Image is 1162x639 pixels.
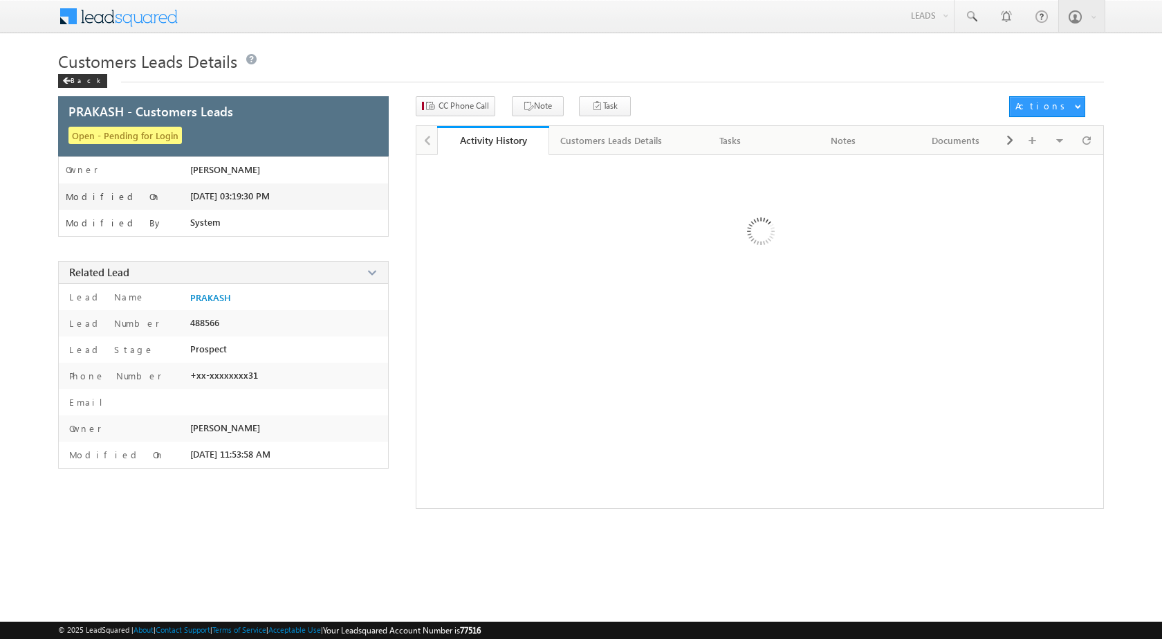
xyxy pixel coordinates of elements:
button: Note [512,96,564,116]
a: Notes [787,126,900,155]
span: Open - Pending for Login [68,127,182,144]
a: Tasks [674,126,787,155]
span: Your Leadsquared Account Number is [323,625,481,636]
span: © 2025 LeadSquared | | | | | [58,624,481,637]
span: PRAKASH - Customers Leads [68,105,233,118]
a: Customers Leads Details [549,126,674,155]
span: +xx-xxxxxxxx31 [190,370,258,381]
a: Activity History [437,126,550,155]
label: Modified On [66,191,161,202]
a: About [133,625,154,634]
div: Documents [911,132,1000,149]
label: Lead Number [66,317,160,330]
div: Notes [798,132,887,149]
label: Email [66,396,113,408]
label: Lead Stage [66,343,154,356]
span: [DATE] 03:19:30 PM [190,190,270,201]
div: Customers Leads Details [560,132,662,149]
span: CC Phone Call [439,100,489,112]
button: Task [579,96,631,116]
span: System [190,217,221,228]
a: PRAKASH [190,292,231,303]
a: Terms of Service [212,625,266,634]
span: Customers Leads Details [58,50,237,72]
div: Tasks [685,132,775,149]
a: Acceptable Use [268,625,321,634]
label: Owner [66,422,102,435]
a: Documents [900,126,1013,155]
img: Loading ... [688,162,831,305]
label: Lead Name [66,291,145,303]
button: Actions [1009,96,1085,117]
div: Activity History [448,134,539,147]
button: CC Phone Call [416,96,495,116]
div: Back [58,74,107,88]
span: Related Lead [69,265,129,279]
span: [DATE] 11:53:58 AM [190,449,270,460]
span: [PERSON_NAME] [190,422,260,433]
a: Contact Support [156,625,210,634]
span: 77516 [460,625,481,636]
span: [PERSON_NAME] [190,164,260,175]
label: Modified By [66,217,163,228]
label: Phone Number [66,370,162,382]
label: Modified On [66,449,165,461]
span: 488566 [190,317,219,328]
div: Actions [1015,100,1070,112]
label: Owner [66,164,98,175]
span: Prospect [190,343,227,354]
